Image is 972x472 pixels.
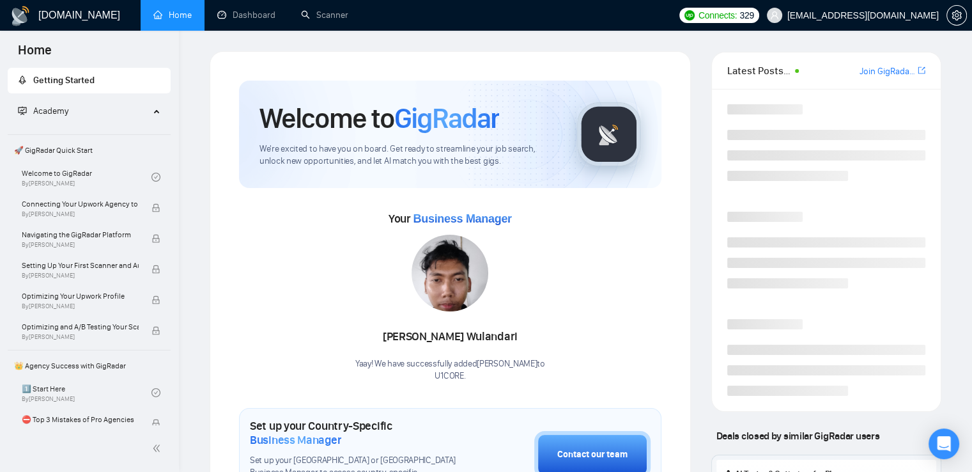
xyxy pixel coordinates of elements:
[389,212,512,226] span: Your
[22,210,139,218] span: By [PERSON_NAME]
[259,143,557,168] span: We're excited to have you on board. Get ready to streamline your job search, unlock new opportuni...
[355,370,545,382] p: U1CORE .
[9,353,169,379] span: 👑 Agency Success with GigRadar
[151,326,160,335] span: lock
[929,429,959,459] div: Open Intercom Messenger
[22,228,139,241] span: Navigating the GigRadar Platform
[22,163,151,191] a: Welcome to GigRadarBy[PERSON_NAME]
[22,303,139,310] span: By [PERSON_NAME]
[151,234,160,243] span: lock
[152,442,165,455] span: double-left
[412,235,488,311] img: 1712061552960-WhatsApp%20Image%202024-04-02%20at%2020.30.59.jpeg
[918,65,925,77] a: export
[9,138,169,163] span: 🚀 GigRadar Quick Start
[727,63,791,79] span: Latest Posts from the GigRadar Community
[918,65,925,75] span: export
[18,106,27,115] span: fund-projection-screen
[22,333,139,341] span: By [PERSON_NAME]
[684,10,695,20] img: upwork-logo.png
[355,326,545,348] div: [PERSON_NAME] Wulandari
[860,65,915,79] a: Join GigRadar Slack Community
[151,203,160,212] span: lock
[770,11,779,20] span: user
[394,101,499,136] span: GigRadar
[22,272,139,279] span: By [PERSON_NAME]
[151,295,160,304] span: lock
[151,265,160,274] span: lock
[557,448,628,462] div: Contact our team
[217,10,275,20] a: dashboardDashboard
[33,75,95,86] span: Getting Started
[698,8,737,22] span: Connects:
[151,173,160,182] span: check-circle
[711,425,884,447] span: Deals closed by similar GigRadar users
[18,75,27,84] span: rocket
[739,8,753,22] span: 329
[22,413,139,426] span: ⛔ Top 3 Mistakes of Pro Agencies
[946,10,967,20] a: setting
[18,106,68,116] span: Academy
[259,101,499,136] h1: Welcome to
[8,41,62,68] span: Home
[301,10,348,20] a: searchScanner
[33,106,68,116] span: Academy
[22,259,139,272] span: Setting Up Your First Scanner and Auto-Bidder
[577,102,641,166] img: gigradar-logo.png
[151,419,160,428] span: lock
[413,212,511,225] span: Business Manager
[250,433,341,447] span: Business Manager
[355,358,545,382] div: Yaay! We have successfully added [PERSON_NAME] to
[153,10,192,20] a: homeHome
[22,290,139,303] span: Optimizing Your Upwork Profile
[151,388,160,397] span: check-circle
[22,320,139,333] span: Optimizing and A/B Testing Your Scanner for Better Results
[10,6,31,26] img: logo
[22,241,139,249] span: By [PERSON_NAME]
[250,419,470,447] h1: Set up your Country-Specific
[22,198,139,210] span: Connecting Your Upwork Agency to GigRadar
[22,379,151,407] a: 1️⃣ Start HereBy[PERSON_NAME]
[8,68,171,93] li: Getting Started
[946,5,967,26] button: setting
